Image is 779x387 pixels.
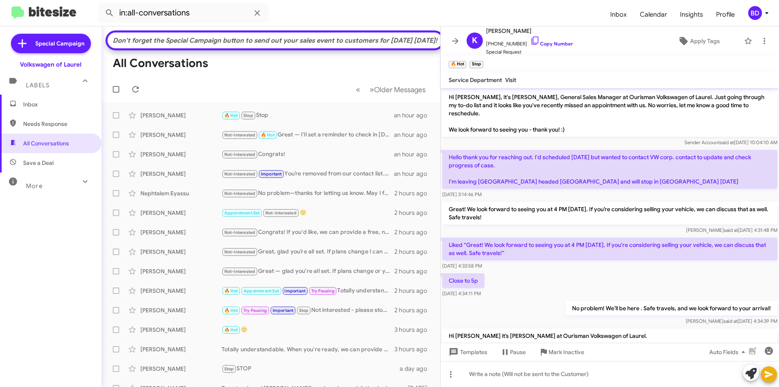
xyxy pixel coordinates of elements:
[394,345,434,353] div: 3 hours ago
[261,171,282,177] span: Important
[442,191,482,197] span: [DATE] 3:14:46 PM
[140,209,222,217] div: [PERSON_NAME]
[222,130,394,140] div: Great — I'll set a reminder to check in [DATE] about buying your Tiguan. Would you prefer an emai...
[222,325,394,335] div: 🙂
[140,287,222,295] div: [PERSON_NAME]
[140,150,222,158] div: [PERSON_NAME]
[265,210,297,216] span: Not-Interested
[723,318,738,324] span: said at
[442,90,777,137] p: Hi [PERSON_NAME], it's [PERSON_NAME], General Sales Manager at Ourisman Volkswagen of Laurel. Jus...
[686,227,777,233] span: [PERSON_NAME] [DATE] 4:31:48 PM
[505,76,516,84] span: Visit
[394,209,434,217] div: 2 hours ago
[351,81,430,98] nav: Page navigation example
[224,171,256,177] span: Not-Interested
[26,182,43,190] span: More
[686,318,777,324] span: [PERSON_NAME] [DATE] 4:34:39 PM
[224,152,256,157] span: Not-Interested
[441,345,494,359] button: Templates
[23,139,69,147] span: All Conversations
[510,345,526,359] span: Pause
[674,3,710,26] span: Insights
[222,189,394,198] div: No problem—thanks for letting us know. May I follow up in a few months? If anything changes, we’d...
[370,84,374,95] span: »
[684,139,777,145] span: Sender Account [DATE] 10:04:10 AM
[356,84,360,95] span: «
[224,269,256,274] span: Not-Interested
[11,34,91,53] a: Special Campaign
[140,345,222,353] div: [PERSON_NAME]
[23,159,54,167] span: Save a Deal
[400,365,434,373] div: a day ago
[311,288,335,294] span: Try Pausing
[224,132,256,138] span: Not-Interested
[394,228,434,236] div: 2 hours ago
[222,208,394,218] div: 🙂
[604,3,633,26] a: Inbox
[703,345,755,359] button: Auto Fields
[222,345,394,353] div: Totally understandable. When you're ready, we can provide a free appraisal and payoff estimate fo...
[549,345,584,359] span: Mark Inactive
[224,327,238,333] span: 🔥 Hot
[222,247,394,257] div: Great, glad you’re all set. If plans change I can arrange a quick appointment or send updated off...
[222,364,400,374] div: STOP
[224,249,256,255] span: Not-Interested
[273,308,294,313] span: Important
[442,290,481,296] span: [DATE] 4:34:11 PM
[243,288,279,294] span: Appointment Set
[710,3,741,26] a: Profile
[394,267,434,275] div: 2 hours ago
[394,131,434,139] div: an hour ago
[394,111,434,119] div: an hour ago
[222,150,394,159] div: Congrats!
[20,61,82,69] div: Volkswagen of Laurel
[35,39,84,48] span: Special Campaign
[224,210,260,216] span: Appointment Set
[140,267,222,275] div: [PERSON_NAME]
[690,34,720,48] span: Apply Tags
[351,81,365,98] button: Previous
[222,267,394,276] div: Great — glad you're all set. If plans change or you'd like to review offers later, text or call t...
[724,227,738,233] span: said at
[140,306,222,314] div: [PERSON_NAME]
[494,345,532,359] button: Pause
[222,228,394,237] div: Congrats! If you'd like, we can provide a free, no-obligation appraisal to buy your current vehic...
[394,170,434,178] div: an hour ago
[365,81,430,98] button: Next
[140,111,222,119] div: [PERSON_NAME]
[140,170,222,178] div: [PERSON_NAME]
[224,288,238,294] span: 🔥 Hot
[486,36,573,48] span: [PHONE_NUMBER]
[140,189,222,197] div: Nephtalem Eyassu
[394,287,434,295] div: 2 hours ago
[140,228,222,236] div: [PERSON_NAME]
[224,308,238,313] span: 🔥 Hot
[469,61,483,68] small: Stop
[741,6,770,20] button: BD
[657,34,740,48] button: Apply Tags
[224,191,256,196] span: Not-Interested
[566,301,777,316] p: No problem! We’ll be here . Safe travels, and we look forward to your arrival!
[140,248,222,256] div: [PERSON_NAME]
[224,113,238,118] span: 🔥 Hot
[442,263,482,269] span: [DATE] 4:33:58 PM
[442,202,777,225] p: Great! We look forward to seeing you at 4 PM [DATE]. If you’re considering selling your vehicle, ...
[113,57,208,70] h1: All Conversations
[486,48,573,56] span: Special Request
[530,41,573,47] a: Copy Number
[394,150,434,158] div: an hour ago
[299,308,309,313] span: Stop
[472,34,478,47] span: K
[449,76,502,84] span: Service Department
[394,326,434,334] div: 3 hours ago
[394,189,434,197] div: 2 hours ago
[486,26,573,36] span: [PERSON_NAME]
[709,345,748,359] span: Auto Fields
[532,345,591,359] button: Mark Inactive
[140,365,222,373] div: [PERSON_NAME]
[140,131,222,139] div: [PERSON_NAME]
[374,85,426,94] span: Older Messages
[224,366,234,372] span: Stop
